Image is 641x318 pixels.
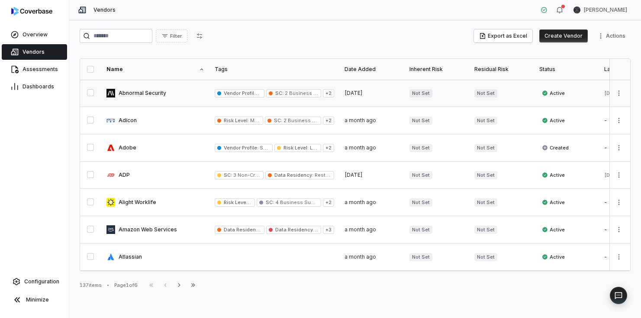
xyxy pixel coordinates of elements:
[409,198,432,207] span: Not Set
[93,6,116,13] span: Vendors
[283,90,330,96] span: 2 Business Critical
[249,117,269,123] span: Medium
[26,296,49,303] span: Minimize
[474,226,497,234] span: Not Set
[345,226,376,233] span: a month ago
[3,274,65,289] a: Configuration
[612,114,626,127] button: More actions
[2,62,67,77] a: Assessments
[474,253,497,261] span: Not Set
[612,87,626,100] button: More actions
[345,144,376,151] span: a month ago
[345,253,376,260] span: a month ago
[323,198,334,207] span: + 2
[313,172,339,178] span: Restricted
[539,66,594,73] div: Status
[224,199,251,205] span: Risk Level :
[224,227,263,233] span: Data Residency :
[345,90,363,96] span: [DATE]
[274,117,282,123] span: SC :
[323,226,334,234] span: + 3
[3,291,65,308] button: Minimize
[107,282,109,288] div: •
[409,66,464,73] div: Inherent Risk
[542,199,565,206] span: Active
[23,31,48,38] span: Overview
[323,144,334,152] span: + 2
[409,144,432,152] span: Not Set
[542,253,565,260] span: Active
[224,172,232,178] span: SC :
[542,144,569,151] span: Created
[258,145,272,151] span: SaaS
[23,66,58,73] span: Assessments
[345,117,376,123] span: a month ago
[612,196,626,209] button: More actions
[24,278,59,285] span: Configuration
[584,6,627,13] span: [PERSON_NAME]
[275,227,318,233] span: Data Residency :
[224,90,259,96] span: Vendor Profile :
[274,199,332,205] span: 4 Business Supporting
[409,117,432,125] span: Not Set
[283,145,309,151] span: Risk Level :
[474,144,497,152] span: Not Set
[474,66,529,73] div: Residual Risk
[542,172,565,178] span: Active
[542,90,565,97] span: Active
[612,141,626,154] button: More actions
[23,49,45,55] span: Vendors
[409,253,432,261] span: Not Set
[106,66,204,73] div: Name
[266,199,274,205] span: SC :
[474,198,497,207] span: Not Set
[612,250,626,263] button: More actions
[23,83,54,90] span: Dashboards
[542,117,565,124] span: Active
[539,29,588,42] button: Create Vendor
[170,33,182,39] span: Filter
[156,29,187,42] button: Filter
[345,199,376,205] span: a month ago
[323,89,334,97] span: + 2
[474,171,497,179] span: Not Set
[80,282,102,289] div: 137 items
[604,90,621,96] span: [DATE]
[2,27,67,42] a: Overview
[232,172,266,178] span: 3 Non-Critical
[573,6,580,13] img: Steve Mancini avatar
[604,172,621,178] span: [DATE]
[114,282,138,289] div: Page 1 of 6
[409,89,432,97] span: Not Set
[282,117,329,123] span: 2 Business Critical
[612,223,626,236] button: More actions
[224,145,258,151] span: Vendor Profile :
[409,171,432,179] span: Not Set
[309,145,320,151] span: Low
[568,3,632,16] button: Steve Mancini avatar[PERSON_NAME]
[323,117,334,125] span: + 2
[612,169,626,182] button: More actions
[2,79,67,94] a: Dashboards
[11,7,52,16] img: logo-D7KZi-bG.svg
[542,226,565,233] span: Active
[345,172,363,178] span: [DATE]
[275,90,283,96] span: SC :
[595,29,631,42] button: More actions
[345,66,399,73] div: Date Added
[474,89,497,97] span: Not Set
[215,66,334,73] div: Tags
[224,117,249,123] span: Risk Level :
[474,117,497,125] span: Not Set
[274,172,313,178] span: Data Residency :
[409,226,432,234] span: Not Set
[2,44,67,60] a: Vendors
[474,29,532,42] button: Export as Excel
